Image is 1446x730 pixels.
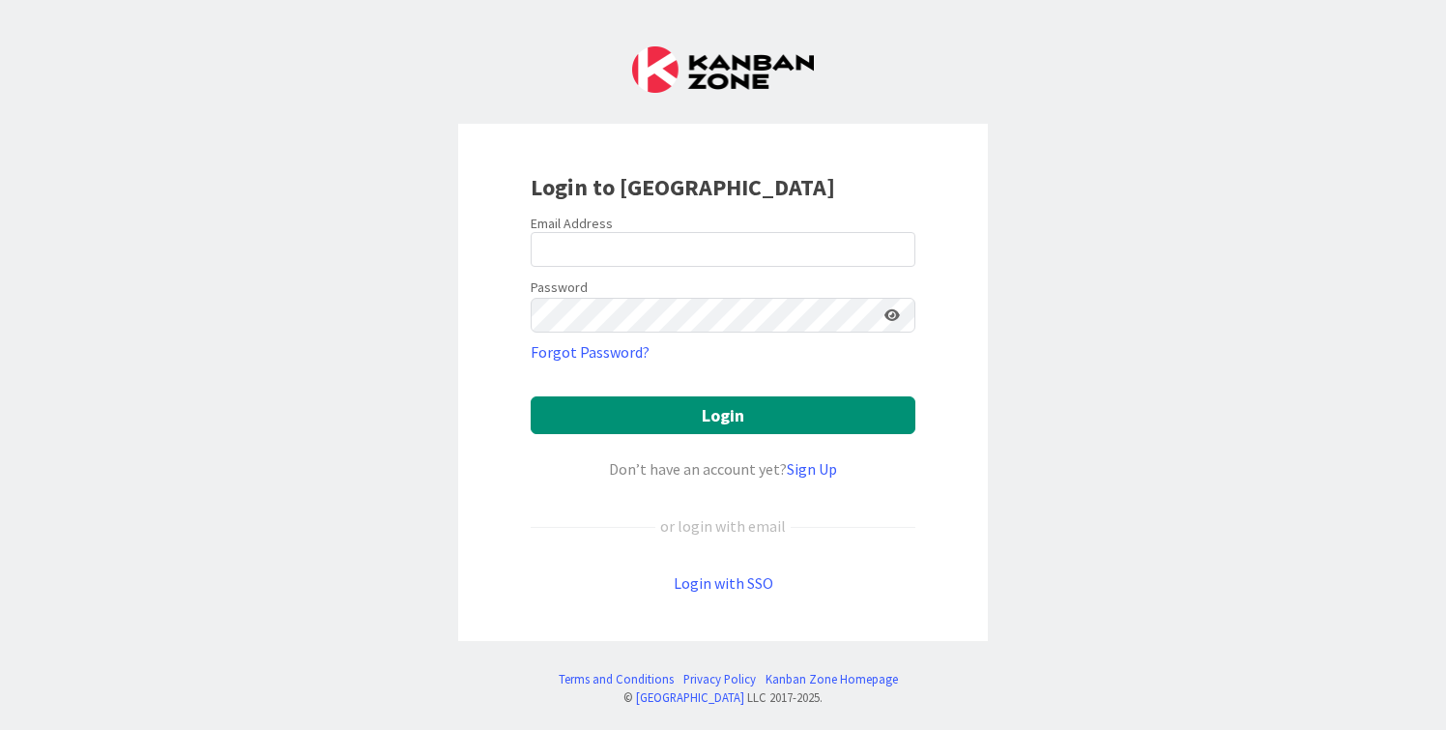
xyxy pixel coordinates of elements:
[636,689,744,705] a: [GEOGRAPHIC_DATA]
[549,688,898,707] div: © LLC 2017- 2025 .
[787,459,837,479] a: Sign Up
[632,46,814,93] img: Kanban Zone
[531,457,915,481] div: Don’t have an account yet?
[655,514,791,538] div: or login with email
[531,396,915,434] button: Login
[674,573,773,593] a: Login with SSO
[766,670,898,688] a: Kanban Zone Homepage
[531,277,588,298] label: Password
[683,670,756,688] a: Privacy Policy
[531,172,835,202] b: Login to [GEOGRAPHIC_DATA]
[531,340,650,364] a: Forgot Password?
[559,670,674,688] a: Terms and Conditions
[531,215,613,232] label: Email Address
